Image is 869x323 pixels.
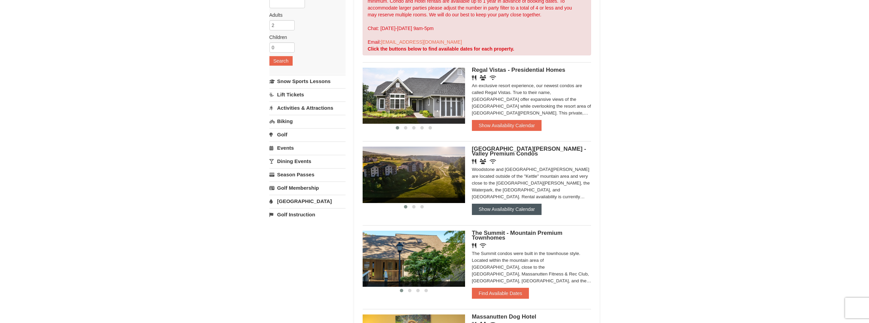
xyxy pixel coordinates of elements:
[472,288,529,299] button: Find Available Dates
[472,166,591,200] div: Woodstone and [GEOGRAPHIC_DATA][PERSON_NAME] are located outside of the "Kettle" mountain area an...
[269,12,340,18] label: Adults
[269,115,346,127] a: Biking
[269,56,293,66] button: Search
[472,75,476,80] i: Restaurant
[480,75,486,80] i: Banquet Facilities
[472,67,565,73] span: Regal Vistas - Presidential Homes
[269,168,346,181] a: Season Passes
[472,146,586,157] span: [GEOGRAPHIC_DATA][PERSON_NAME] - Valley Premium Condos
[269,195,346,207] a: [GEOGRAPHIC_DATA]
[269,75,346,88] a: Snow Sports Lessons
[269,34,340,41] label: Children
[269,88,346,101] a: Lift Tickets
[472,159,476,164] i: Restaurant
[381,39,462,45] a: [EMAIL_ADDRESS][DOMAIN_NAME]
[269,181,346,194] a: Golf Membership
[480,159,486,164] i: Banquet Facilities
[269,128,346,141] a: Golf
[472,82,591,117] div: An exclusive resort experience, our newest condos are called Regal Vistas. True to their name, [G...
[490,159,496,164] i: Wireless Internet (free)
[269,208,346,221] a: Golf Instruction
[472,243,476,248] i: Restaurant
[368,46,514,52] strong: Click the buttons below to find available dates for each property.
[472,230,562,241] span: The Summit - Mountain Premium Townhomes
[472,120,542,131] button: Show Availability Calendar
[490,75,496,80] i: Wireless Internet (free)
[269,142,346,154] a: Events
[480,243,486,248] i: Wireless Internet (free)
[472,250,591,284] div: The Summit condos were built in the townhouse style. Located within the mountain area of [GEOGRAP...
[269,155,346,167] a: Dining Events
[472,204,542,215] button: Show Availability Calendar
[269,102,346,114] a: Activities & Attractions
[472,313,536,320] span: Massanutten Dog Hotel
